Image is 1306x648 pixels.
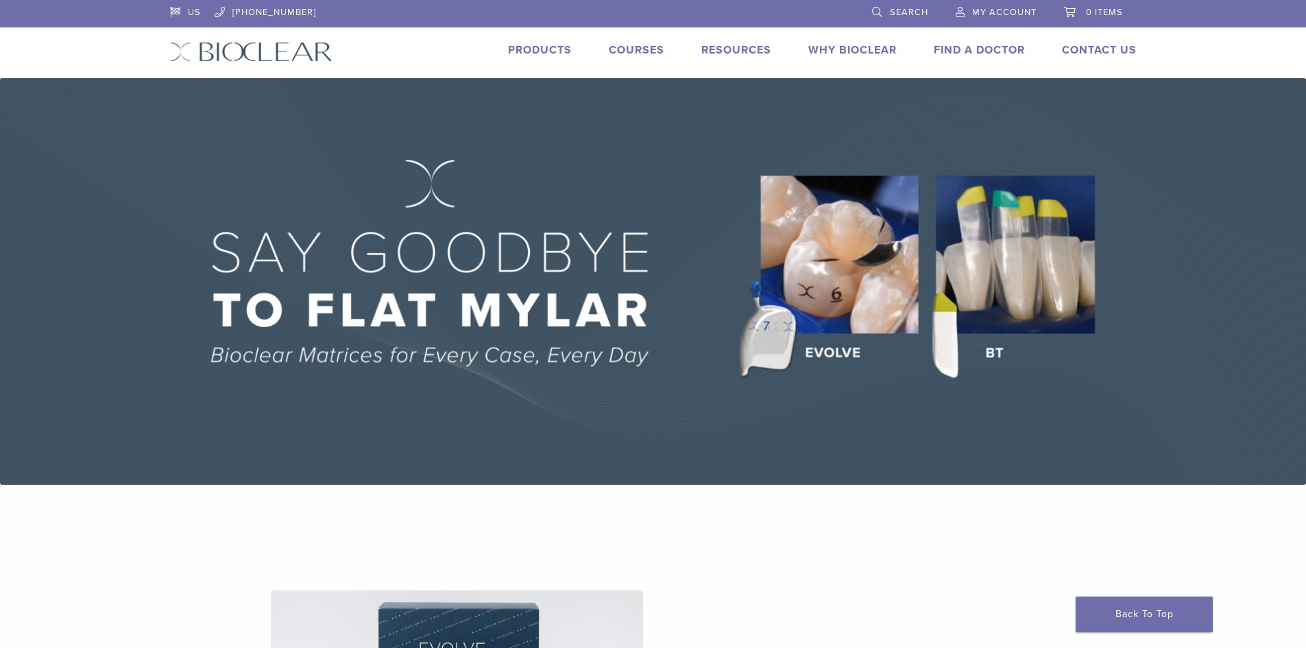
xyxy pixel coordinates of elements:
[508,43,572,57] a: Products
[1086,7,1123,18] span: 0 items
[972,7,1037,18] span: My Account
[170,42,332,62] img: Bioclear
[890,7,928,18] span: Search
[808,43,897,57] a: Why Bioclear
[934,43,1025,57] a: Find A Doctor
[701,43,771,57] a: Resources
[609,43,664,57] a: Courses
[1062,43,1137,57] a: Contact Us
[1076,597,1213,632] a: Back To Top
